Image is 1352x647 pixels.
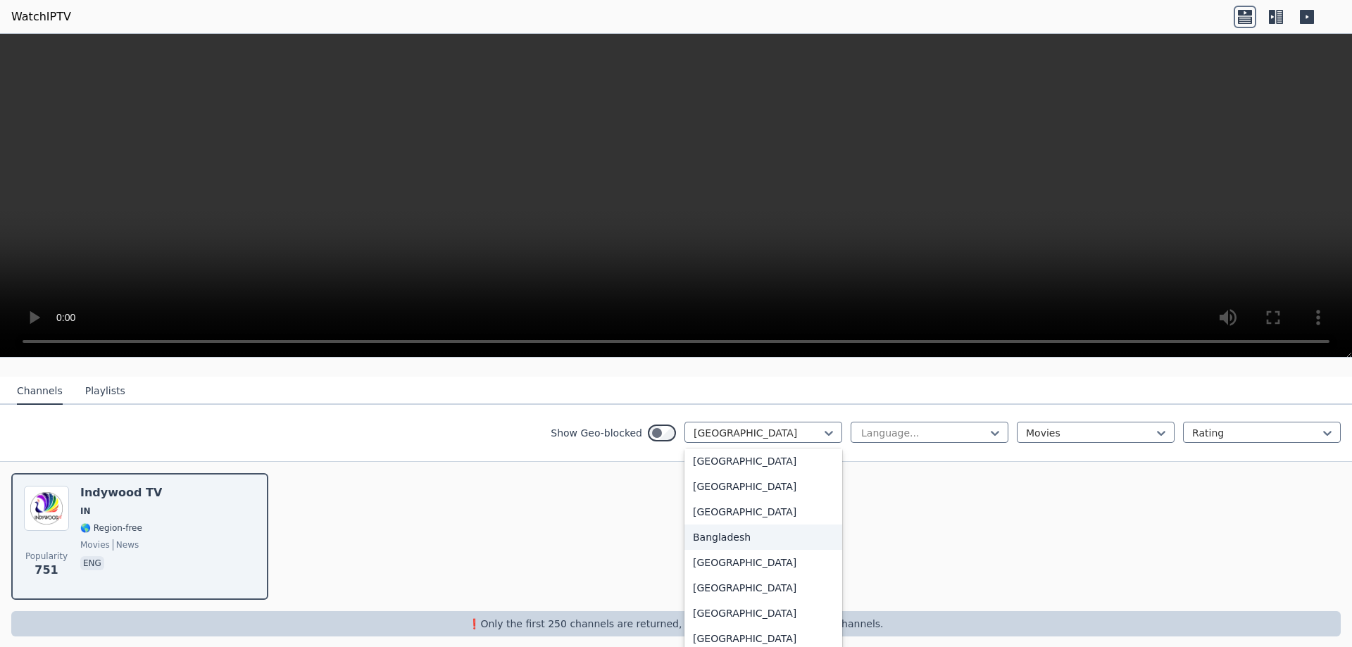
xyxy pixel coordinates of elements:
span: 🌎 Region-free [80,522,142,534]
p: eng [80,556,104,570]
div: [GEOGRAPHIC_DATA] [684,474,842,499]
span: movies [80,539,110,551]
div: [GEOGRAPHIC_DATA] [684,499,842,524]
span: news [113,539,139,551]
span: IN [80,505,91,517]
div: [GEOGRAPHIC_DATA] [684,601,842,626]
p: ❗️Only the first 250 channels are returned, use the filters to narrow down channels. [17,617,1335,631]
img: Indywood TV [24,486,69,531]
span: Popularity [25,551,68,562]
h6: Indywood TV [80,486,162,500]
label: Show Geo-blocked [551,426,642,440]
span: 751 [35,562,58,579]
div: Bangladesh [684,524,842,550]
div: [GEOGRAPHIC_DATA] [684,448,842,474]
div: [GEOGRAPHIC_DATA] [684,550,842,575]
a: WatchIPTV [11,8,71,25]
button: Channels [17,378,63,405]
div: [GEOGRAPHIC_DATA] [684,575,842,601]
button: Playlists [85,378,125,405]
